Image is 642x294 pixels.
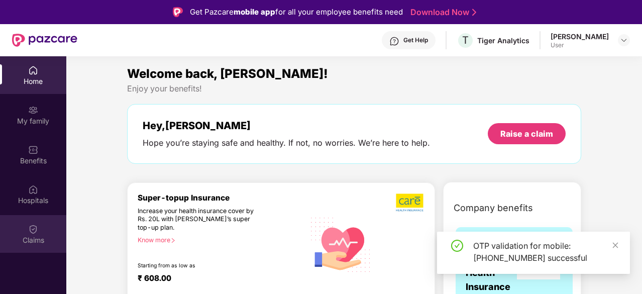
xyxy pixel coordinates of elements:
[170,238,176,243] span: right
[143,138,430,148] div: Hope you’re staying safe and healthy. If not, no worries. We’re here to help.
[138,236,299,243] div: Know more
[472,7,476,18] img: Stroke
[389,36,399,46] img: svg+xml;base64,PHN2ZyBpZD0iSGVscC0zMngzMiIgeG1sbnM9Imh0dHA6Ly93d3cudzMub3JnLzIwMDAvc3ZnIiB3aWR0aD...
[410,7,473,18] a: Download Now
[28,65,38,75] img: svg+xml;base64,PHN2ZyBpZD0iSG9tZSIgeG1sbnM9Imh0dHA6Ly93d3cudzMub3JnLzIwMDAvc3ZnIiB3aWR0aD0iMjAiIG...
[305,208,377,280] img: svg+xml;base64,PHN2ZyB4bWxucz0iaHR0cDovL3d3dy53My5vcmcvMjAwMC9zdmciIHhtbG5zOnhsaW5rPSJodHRwOi8vd3...
[451,240,463,252] span: check-circle
[551,41,609,49] div: User
[620,36,628,44] img: svg+xml;base64,PHN2ZyBpZD0iRHJvcGRvd24tMzJ4MzIiIHhtbG5zPSJodHRwOi8vd3d3LnczLm9yZy8yMDAwL3N2ZyIgd2...
[612,242,619,249] span: close
[143,120,430,132] div: Hey, [PERSON_NAME]
[190,6,403,18] div: Get Pazcare for all your employee benefits need
[28,145,38,155] img: svg+xml;base64,PHN2ZyBpZD0iQmVuZWZpdHMiIHhtbG5zPSJodHRwOi8vd3d3LnczLm9yZy8yMDAwL3N2ZyIgd2lkdGg9Ij...
[551,32,609,41] div: [PERSON_NAME]
[454,201,533,215] span: Company benefits
[28,105,38,115] img: svg+xml;base64,PHN2ZyB3aWR0aD0iMjAiIGhlaWdodD0iMjAiIHZpZXdCb3g9IjAgMCAyMCAyMCIgZmlsbD0ibm9uZSIgeG...
[138,273,295,285] div: ₹ 608.00
[396,193,424,212] img: b5dec4f62d2307b9de63beb79f102df3.png
[28,184,38,194] img: svg+xml;base64,PHN2ZyBpZD0iSG9zcGl0YWxzIiB4bWxucz0iaHR0cDovL3d3dy53My5vcmcvMjAwMC9zdmciIHdpZHRoPS...
[462,34,469,46] span: T
[28,224,38,234] img: svg+xml;base64,PHN2ZyBpZD0iQ2xhaW0iIHhtbG5zPSJodHRwOi8vd3d3LnczLm9yZy8yMDAwL3N2ZyIgd2lkdGg9IjIwIi...
[127,83,581,94] div: Enjoy your benefits!
[403,36,428,44] div: Get Help
[473,240,618,264] div: OTP validation for mobile: [PHONE_NUMBER] successful
[12,34,77,47] img: New Pazcare Logo
[138,193,305,203] div: Super-topup Insurance
[477,36,529,45] div: Tiger Analytics
[138,262,262,269] div: Starting from as low as
[173,7,183,17] img: Logo
[127,66,328,81] span: Welcome back, [PERSON_NAME]!
[234,7,275,17] strong: mobile app
[138,207,262,232] div: Increase your health insurance cover by Rs. 20L with [PERSON_NAME]’s super top-up plan.
[500,128,553,139] div: Raise a claim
